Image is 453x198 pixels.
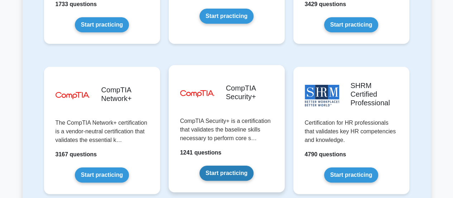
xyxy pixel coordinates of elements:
a: Start practicing [75,167,129,183]
a: Start practicing [199,166,254,181]
a: Start practicing [75,17,129,32]
a: Start practicing [324,17,378,32]
a: Start practicing [324,167,378,183]
a: Start practicing [199,9,254,24]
